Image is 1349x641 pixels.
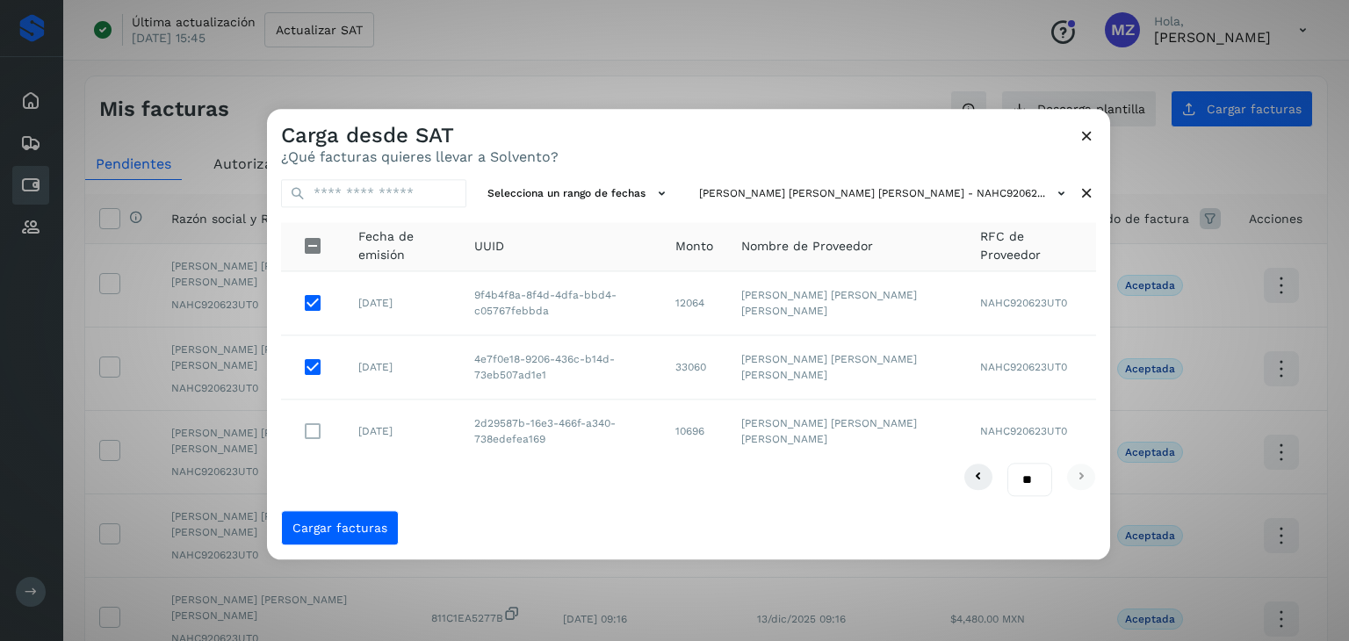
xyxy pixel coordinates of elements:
td: 4e7f0e18-9206-436c-b14d-73eb507ad1e1 [460,335,661,400]
button: Selecciona un rango de fechas [480,179,678,208]
span: Monto [675,237,713,256]
td: [PERSON_NAME] [PERSON_NAME] [PERSON_NAME] [727,271,965,335]
td: 12064 [661,271,727,335]
td: 9f4b4f8a-8f4d-4dfa-bbd4-c05767febbda [460,271,661,335]
td: 33060 [661,335,727,400]
span: Nombre de Proveedor [741,237,873,256]
td: 10696 [661,400,727,463]
td: [DATE] [344,335,460,400]
td: NAHC920623UT0 [966,271,1096,335]
td: [DATE] [344,400,460,463]
p: ¿Qué facturas quieres llevar a Solvento? [281,148,559,165]
h3: Carga desde SAT [281,123,559,148]
span: Cargar facturas [292,522,387,535]
button: Cargar facturas [281,511,399,546]
span: UUID [474,237,504,256]
td: 2d29587b-16e3-466f-a340-738edefea169 [460,400,661,463]
button: [PERSON_NAME] [PERSON_NAME] [PERSON_NAME] - NAHC92062... [692,179,1078,208]
td: NAHC920623UT0 [966,335,1096,400]
td: [PERSON_NAME] [PERSON_NAME] [PERSON_NAME] [727,400,965,463]
td: [PERSON_NAME] [PERSON_NAME] [PERSON_NAME] [727,335,965,400]
span: RFC de Proveedor [980,228,1082,265]
span: Fecha de emisión [358,228,446,265]
td: [DATE] [344,271,460,335]
td: NAHC920623UT0 [966,400,1096,463]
